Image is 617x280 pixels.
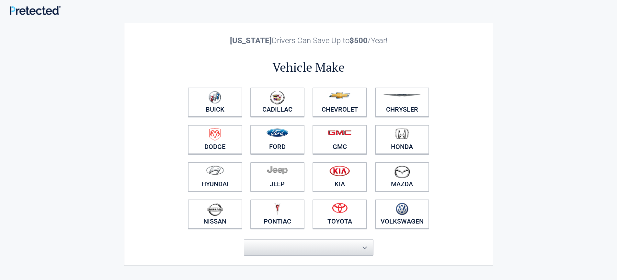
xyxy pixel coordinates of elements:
img: toyota [332,203,348,213]
b: [US_STATE] [230,36,272,45]
img: chrysler [382,94,422,97]
img: mazda [394,165,410,178]
h2: Vehicle Make [184,59,433,76]
a: Dodge [188,125,242,154]
a: Volkswagen [375,200,429,229]
img: dodge [209,128,221,141]
img: pontiac [274,203,280,215]
a: Kia [313,162,367,191]
img: honda [395,128,409,140]
a: Hyundai [188,162,242,191]
a: Ford [250,125,305,154]
a: Toyota [313,200,367,229]
img: nissan [207,203,223,216]
img: Main Logo [10,6,61,15]
img: hyundai [206,165,224,175]
a: Mazda [375,162,429,191]
a: GMC [313,125,367,154]
a: Chrysler [375,88,429,117]
img: gmc [328,130,351,135]
img: ford [267,128,288,137]
b: $500 [349,36,368,45]
h2: Drivers Can Save Up to /Year [184,36,433,45]
img: jeep [267,165,288,175]
a: Pontiac [250,200,305,229]
a: Cadillac [250,88,305,117]
img: cadillac [270,91,285,104]
img: volkswagen [396,203,408,215]
a: Nissan [188,200,242,229]
a: Buick [188,88,242,117]
a: Jeep [250,162,305,191]
img: buick [209,91,221,104]
a: Chevrolet [313,88,367,117]
img: chevrolet [329,92,350,99]
a: Honda [375,125,429,154]
img: kia [329,165,350,176]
